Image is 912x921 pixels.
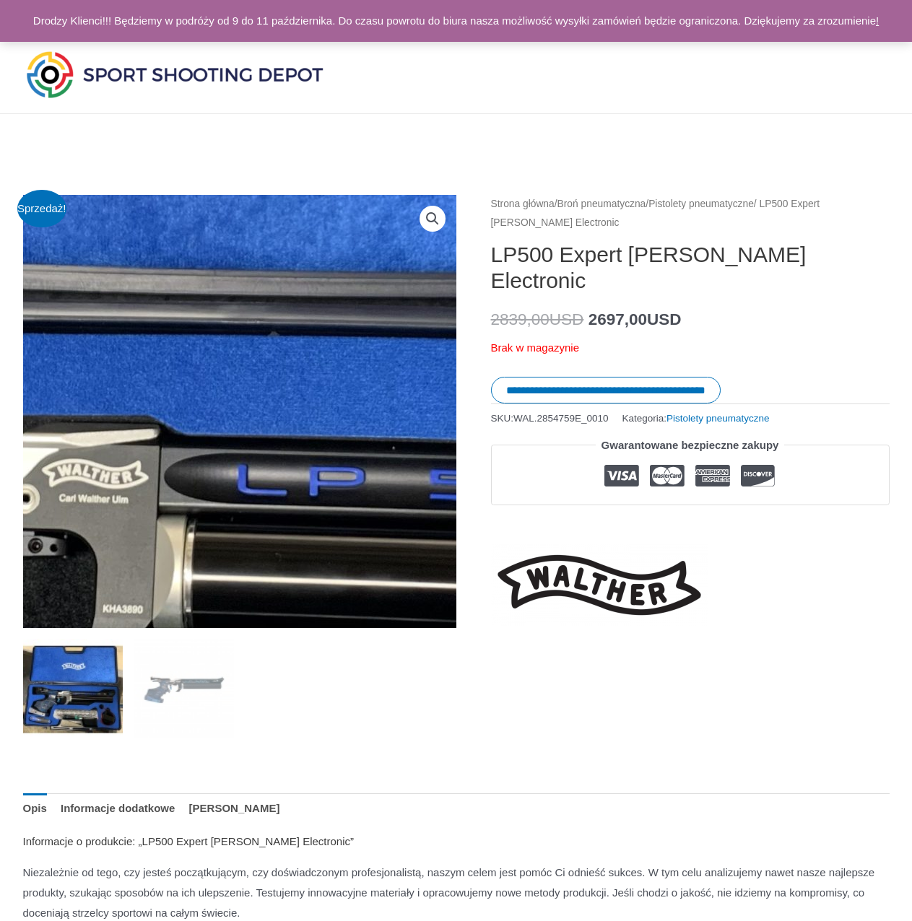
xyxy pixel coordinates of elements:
[491,413,514,424] font: SKU:
[189,802,280,814] font: [PERSON_NAME]
[491,310,550,328] font: 2839,00
[491,544,708,626] a: Walther
[550,310,584,328] font: USD
[23,802,47,814] font: Opis
[61,802,175,814] font: Informacje dodatkowe
[33,14,876,27] font: Drodzy Klienci!!! Będziemy w podróży od 9 do 11 października. Do czasu powrotu do biura nasza moż...
[23,639,123,739] img: LP500 Expert Blue Angel Electronic
[666,413,770,424] a: Pistolety pneumatyczne
[602,439,779,451] font: Gwarantowane bezpieczne zakupy
[491,198,820,228] font: / LP500 Expert [PERSON_NAME] Electronic
[876,14,879,27] a: !
[513,413,609,424] font: WAL.2854759E_0010
[555,198,557,209] font: /
[648,198,754,209] a: Pistolety pneumatyczne
[23,866,875,919] font: Niezależnie od tego, czy jesteś początkującym, czy doświadczonym profesjonalistą, naszym celem je...
[23,48,326,101] img: Sport Shooting Depot
[491,198,555,209] a: Strona główna
[134,639,234,739] img: LP500 Expert Blue Angel
[491,243,807,292] font: LP500 Expert [PERSON_NAME] Electronic
[589,310,647,328] font: 2697,00
[17,202,66,214] font: Sprzedaż!
[491,195,890,232] nav: Ścieżka nawigacyjna
[491,516,890,533] iframe: Customer reviews powered by Trustpilot
[23,835,355,847] font: Informacje o produkcie: „LP500 Expert [PERSON_NAME] Electronic”
[647,310,682,328] font: USD
[557,198,646,209] a: Broń pneumatyczna
[646,198,648,209] font: /
[491,341,580,354] font: Brak w magazynie
[622,413,666,424] font: Kategoria:
[420,206,446,232] a: Zobacz galerię obrazów w trybie pełnoekranowym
